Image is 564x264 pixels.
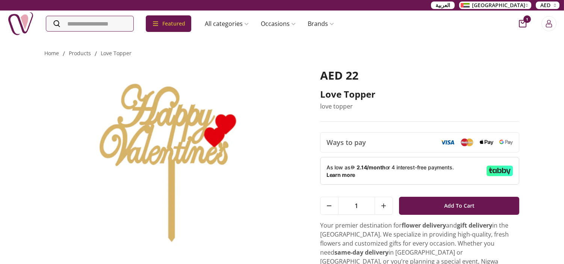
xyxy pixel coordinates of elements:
[459,2,531,9] button: [GEOGRAPHIC_DATA]
[519,20,526,27] button: cart-button
[320,102,520,111] p: love topper
[8,11,34,37] img: Nigwa-uae-gifts
[480,140,493,145] img: Apple Pay
[320,68,358,83] span: AED 22
[69,50,91,57] a: products
[540,2,550,9] span: AED
[472,2,525,9] span: [GEOGRAPHIC_DATA]
[523,15,531,23] span: 1
[302,16,340,31] a: Brands
[536,2,559,9] button: AED
[95,49,97,58] li: /
[457,221,492,229] strong: gift delivery
[45,50,59,57] a: Home
[460,138,474,146] img: Mastercard
[402,221,446,229] strong: flower delivery
[334,248,389,256] strong: same-day delivery
[327,137,366,148] span: Ways to pay
[199,16,255,31] a: All categories
[461,3,470,8] img: Arabic_dztd3n.png
[339,197,375,214] span: 1
[146,15,191,32] div: Featured
[46,16,133,31] input: Search
[399,197,520,215] button: Add To Cart
[499,140,513,145] img: Google Pay
[101,50,132,57] a: love topper
[63,49,65,58] li: /
[255,16,302,31] a: Occasions
[441,140,454,145] img: Visa
[320,88,520,100] h2: love topper
[45,69,299,253] img: love topper
[444,199,475,213] span: Add To Cart
[435,2,450,9] span: العربية
[541,16,556,31] button: Login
